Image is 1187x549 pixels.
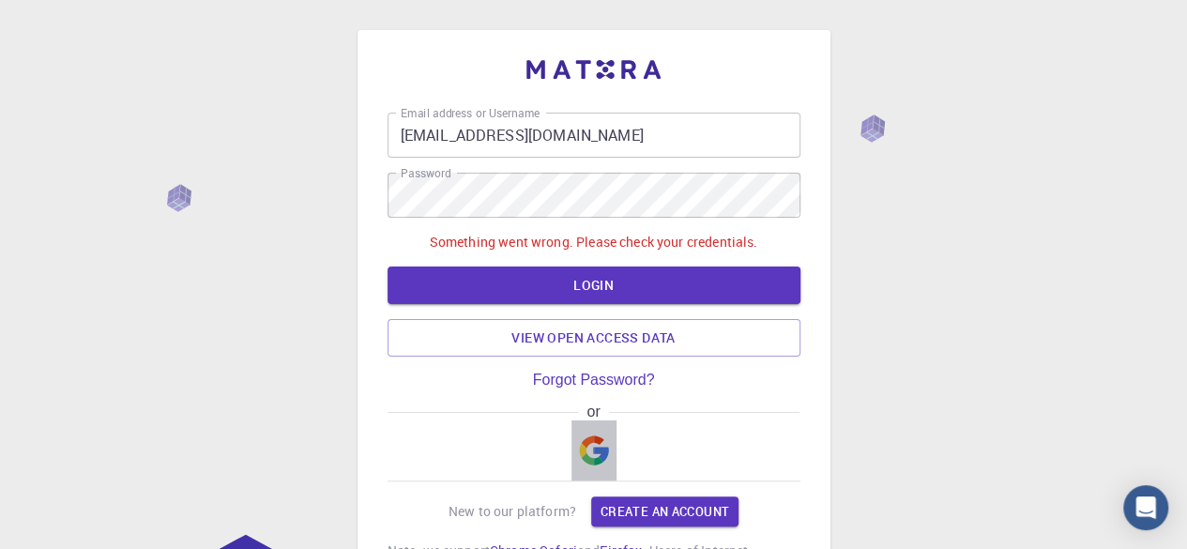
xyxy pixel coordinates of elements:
a: Create an account [591,496,738,526]
button: LOGIN [388,267,800,304]
label: Email address or Username [401,105,540,121]
img: Google [579,435,609,465]
p: New to our platform? [449,502,576,521]
a: Forgot Password? [533,372,655,389]
label: Password [401,165,450,181]
span: or [578,404,609,420]
p: Something went wrong. Please check your credentials. [430,233,758,252]
div: Open Intercom Messenger [1123,485,1168,530]
a: View open access data [388,319,800,357]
